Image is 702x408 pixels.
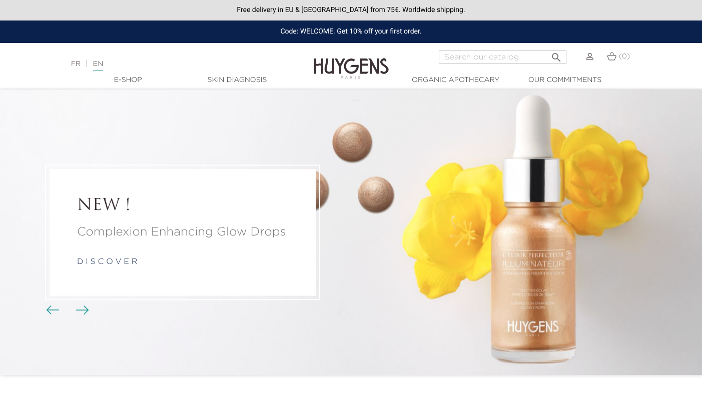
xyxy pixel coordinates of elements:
a: Skin Diagnosis [187,75,287,85]
button:  [547,47,565,61]
a: E-Shop [78,75,178,85]
a: EN [93,60,103,71]
span: (0) [619,53,630,60]
img: Huygens [314,42,389,80]
a: Complexion Enhancing Glow Drops [77,223,288,241]
input: Search [439,50,566,63]
div: Carousel buttons [50,303,83,318]
a: NEW ! [77,196,288,215]
a: Our commitments [515,75,615,85]
a: FR [71,60,81,67]
div: | [66,58,285,70]
a: d i s c o v e r [77,258,137,266]
a: Organic Apothecary [406,75,506,85]
i:  [550,48,562,60]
